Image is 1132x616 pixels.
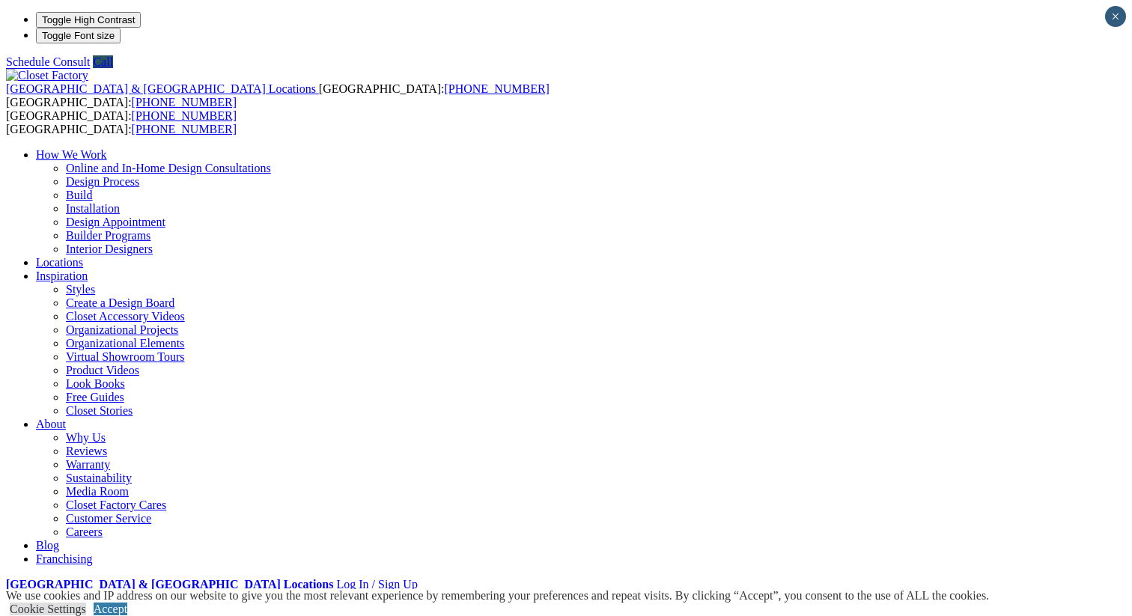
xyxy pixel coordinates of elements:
span: [GEOGRAPHIC_DATA]: [GEOGRAPHIC_DATA]: [6,82,550,109]
span: [GEOGRAPHIC_DATA] & [GEOGRAPHIC_DATA] Locations [6,82,316,95]
a: Closet Accessory Videos [66,310,185,323]
a: [PHONE_NUMBER] [132,123,237,135]
img: Closet Factory [6,69,88,82]
a: Schedule Consult [6,55,90,68]
a: Why Us [66,431,106,444]
a: Accept [94,603,127,615]
a: Interior Designers [66,243,153,255]
a: Reviews [66,445,107,457]
a: Free Guides [66,391,124,403]
a: Virtual Showroom Tours [66,350,185,363]
button: Toggle Font size [36,28,121,43]
a: Closet Factory Cares [66,498,166,511]
span: Toggle High Contrast [42,14,135,25]
a: Warranty [66,458,110,471]
a: Call [93,55,113,68]
a: Organizational Projects [66,323,178,336]
a: How We Work [36,148,107,161]
a: Design Appointment [66,216,165,228]
span: [GEOGRAPHIC_DATA]: [GEOGRAPHIC_DATA]: [6,109,237,135]
button: Close [1105,6,1126,27]
a: [GEOGRAPHIC_DATA] & [GEOGRAPHIC_DATA] Locations [6,578,333,591]
a: Blog [36,539,59,552]
a: [PHONE_NUMBER] [132,109,237,122]
a: Log In / Sign Up [336,578,417,591]
a: [GEOGRAPHIC_DATA] & [GEOGRAPHIC_DATA] Locations [6,82,319,95]
a: Installation [66,202,120,215]
a: Customer Service [66,512,151,525]
a: Look Books [66,377,125,390]
span: Toggle Font size [42,30,115,41]
a: Sustainability [66,472,132,484]
button: Toggle High Contrast [36,12,141,28]
a: Build [66,189,93,201]
a: [PHONE_NUMBER] [444,82,549,95]
a: Closet Stories [66,404,133,417]
div: We use cookies and IP address on our website to give you the most relevant experience by remember... [6,589,989,603]
a: Cookie Settings [10,603,86,615]
a: Styles [66,283,95,296]
a: Design Process [66,175,139,188]
a: Locations [36,256,83,269]
a: About [36,418,66,430]
a: Create a Design Board [66,296,174,309]
a: Franchising [36,552,93,565]
a: [PHONE_NUMBER] [132,96,237,109]
a: Media Room [66,485,129,498]
a: Inspiration [36,269,88,282]
a: Builder Programs [66,229,150,242]
a: Organizational Elements [66,337,184,350]
a: Product Videos [66,364,139,376]
a: Online and In-Home Design Consultations [66,162,271,174]
a: Careers [66,525,103,538]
